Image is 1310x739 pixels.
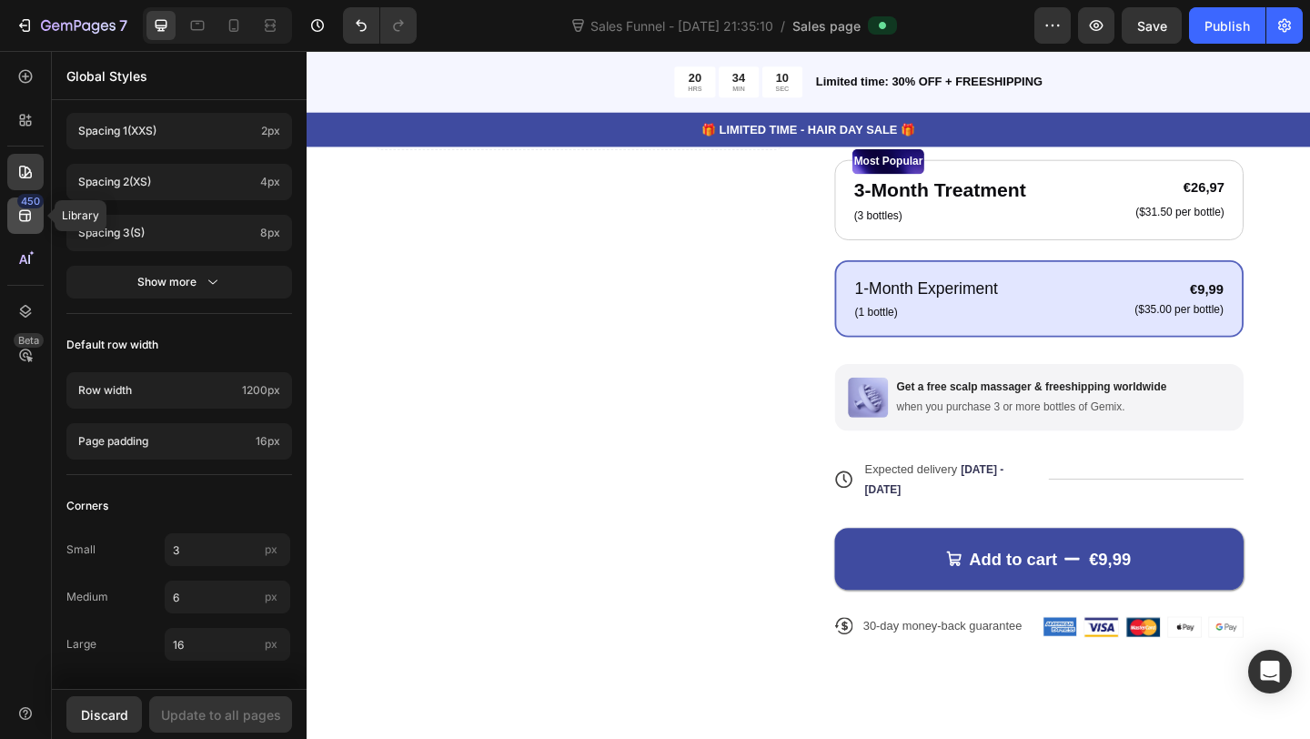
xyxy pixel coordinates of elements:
input: px [165,628,290,661]
input: px [165,533,290,566]
span: Default row width [66,334,158,356]
div: Open Intercom Messenger [1248,650,1292,693]
button: 7 [7,7,136,44]
p: Spacing 1 [78,123,254,139]
p: 3-Month Treatment [595,136,782,167]
div: Add to cart [720,541,817,564]
span: (s) [130,226,145,239]
div: Update to all pages [161,705,281,724]
span: px [265,637,277,651]
div: €9,99 [849,539,898,566]
p: (3 bottles) [595,170,782,188]
span: / [781,16,785,35]
p: Most Popular [595,108,670,132]
div: Publish [1204,16,1250,35]
span: 8px [260,225,280,241]
iframe: Design area [307,51,1310,739]
span: Sales page [792,16,861,35]
p: Spacing 2 [78,174,253,190]
div: Beta [14,333,44,348]
span: (xs) [129,175,151,188]
p: 30-day money-back guarantee [605,617,778,633]
span: Expected delivery [607,448,708,462]
div: Show more [137,273,222,291]
p: 🎁 LIMITED TIME - HAIR DAY SALE 🎁 [2,76,1090,95]
span: Small [66,542,165,558]
p: 7 [119,15,127,36]
p: (1 bottle) [596,275,751,293]
button: Update to all pages [149,696,292,733]
div: 450 [17,194,44,208]
img: gempages_581678235708818188-2aed0579-0d13-4b53-9773-1417c23b8801.png [937,616,973,637]
button: Discard [66,696,142,733]
img: gempages_581678235708818188-cf72ef59-bd05-4611-841f-f6e5f7f73361.png [846,616,882,637]
div: Undo/Redo [343,7,417,44]
span: 2px [261,123,280,139]
span: 4px [260,174,280,190]
span: [DATE] - [DATE] [607,449,758,484]
img: gempages_581678235708818188-fb53c4fd-8d38-480d-8ad1-c1ab4921ac9c.png [892,616,928,637]
p: Limited time: 30% OFF + FREESHIPPING [554,24,1090,43]
p: Page padding [78,433,248,450]
span: (xxs) [127,124,156,137]
span: Save [1137,18,1167,34]
p: when you purchase 3 or more bottles of Gemix. [641,380,935,396]
p: 1-Month Experiment [596,246,751,272]
span: Sales Funnel - [DATE] 21:35:10 [587,16,777,35]
img: gempages_581678235708818188-6b29699d-d139-425d-9468-3db9e7956193.png [801,616,838,637]
div: Discard [81,705,128,724]
span: Medium [66,589,165,605]
p: Spacing 3 [78,225,253,241]
span: 16px [256,433,280,450]
div: €9,99 [899,247,999,272]
button: Show more [66,266,292,299]
p: ($35.00 per bottle) [901,274,997,289]
button: Publish [1189,7,1265,44]
p: Get a free scalp massager & freeshipping worldwide [641,358,935,373]
span: Large [66,636,165,653]
img: gempages_581678235708818188-e523c49d-8c1b-49f1-857f-e7962036f89c.png [589,355,632,399]
p: ($31.50 per bottle) [902,168,998,184]
div: €26,97 [900,137,1000,160]
button: Save [1122,7,1182,44]
p: Global Styles [66,66,292,86]
span: 1200px [242,382,280,399]
p: Row width [78,382,235,399]
img: gempages_581678235708818188-46348308-2a0d-4757-a1f1-bd8e980ae613.png [982,616,1018,637]
span: px [265,542,277,556]
span: Corners [66,495,108,517]
button: Add to cart [574,519,1019,586]
span: px [265,590,277,603]
input: px [165,581,290,613]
